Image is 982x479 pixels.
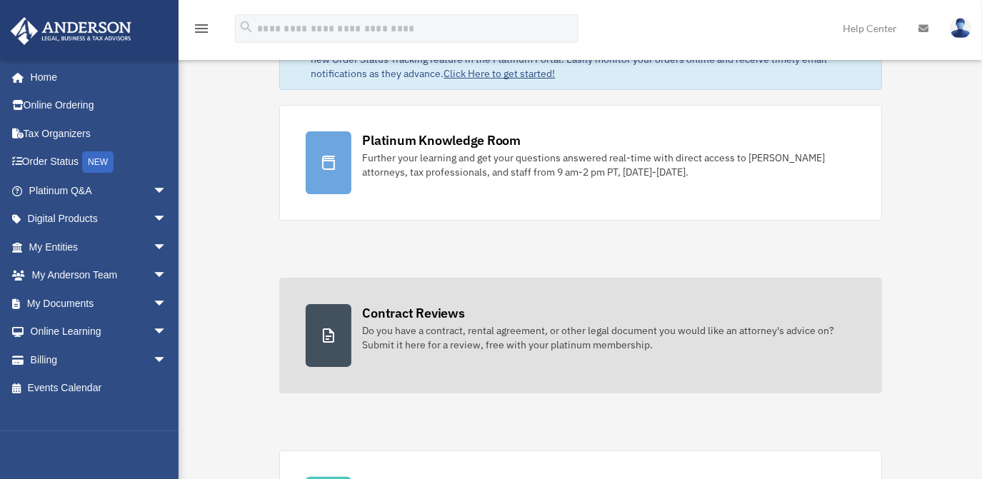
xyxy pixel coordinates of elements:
[82,151,114,173] div: NEW
[153,346,181,375] span: arrow_drop_down
[10,318,189,346] a: Online Learningarrow_drop_down
[10,91,189,120] a: Online Ordering
[10,374,189,403] a: Events Calendar
[363,151,856,179] div: Further your learning and get your questions answered real-time with direct access to [PERSON_NAM...
[10,346,189,374] a: Billingarrow_drop_down
[10,233,189,261] a: My Entitiesarrow_drop_down
[10,205,189,233] a: Digital Productsarrow_drop_down
[363,131,521,149] div: Platinum Knowledge Room
[153,205,181,234] span: arrow_drop_down
[153,318,181,347] span: arrow_drop_down
[10,148,189,177] a: Order StatusNEW
[444,67,556,80] a: Click Here to get started!
[10,176,189,205] a: Platinum Q&Aarrow_drop_down
[10,261,189,290] a: My Anderson Teamarrow_drop_down
[153,176,181,206] span: arrow_drop_down
[950,18,971,39] img: User Pic
[6,17,136,45] img: Anderson Advisors Platinum Portal
[363,304,465,322] div: Contract Reviews
[193,25,210,37] a: menu
[363,323,856,352] div: Do you have a contract, rental agreement, or other legal document you would like an attorney's ad...
[279,278,882,393] a: Contract Reviews Do you have a contract, rental agreement, or other legal document you would like...
[10,289,189,318] a: My Documentsarrow_drop_down
[10,119,189,148] a: Tax Organizers
[153,289,181,318] span: arrow_drop_down
[279,105,882,221] a: Platinum Knowledge Room Further your learning and get your questions answered real-time with dire...
[239,19,254,35] i: search
[153,261,181,291] span: arrow_drop_down
[10,63,181,91] a: Home
[193,20,210,37] i: menu
[153,233,181,262] span: arrow_drop_down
